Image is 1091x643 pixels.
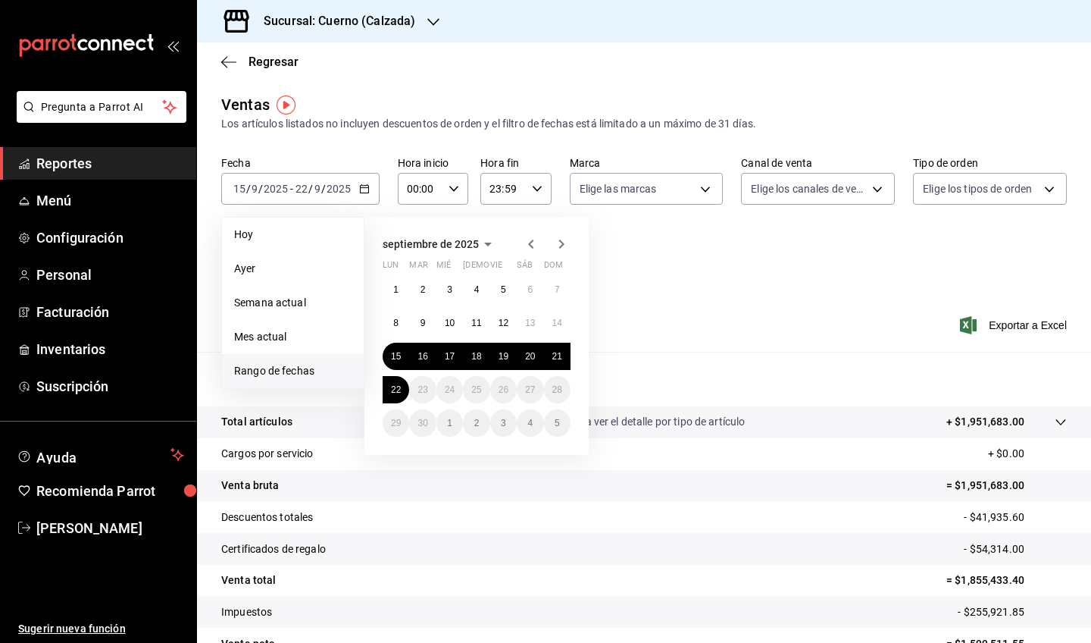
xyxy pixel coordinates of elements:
[946,478,1067,494] p: = $1,951,683.00
[221,116,1067,132] div: Los artículos listados no incluyen descuentos de orden y el filtro de fechas está limitado a un m...
[447,284,452,295] abbr: 3 de septiembre de 2025
[490,409,517,437] button: 3 de octubre de 2025
[383,235,497,253] button: septiembre de 2025
[17,91,186,123] button: Pregunta a Parrot AI
[741,158,895,168] label: Canal de venta
[913,158,1067,168] label: Tipo de orden
[221,370,1067,388] p: Resumen
[963,316,1067,334] button: Exportar a Excel
[234,295,352,311] span: Semana actual
[580,181,657,196] span: Elige las marcas
[463,260,552,276] abbr: jueves
[36,376,184,397] span: Suscripción
[409,343,436,370] button: 16 de septiembre de 2025
[393,284,399,295] abbr: 1 de septiembre de 2025
[544,260,563,276] abbr: domingo
[290,183,293,195] span: -
[436,376,463,403] button: 24 de septiembre de 2025
[501,418,506,428] abbr: 3 de octubre de 2025
[552,351,562,362] abbr: 21 de septiembre de 2025
[393,318,399,328] abbr: 8 de septiembre de 2025
[383,238,479,250] span: septiembre de 2025
[501,284,506,295] abbr: 5 de septiembre de 2025
[417,351,427,362] abbr: 16 de septiembre de 2025
[417,418,427,428] abbr: 30 de septiembre de 2025
[409,309,436,337] button: 9 de septiembre de 2025
[471,318,481,328] abbr: 11 de septiembre de 2025
[544,409,571,437] button: 5 de octubre de 2025
[41,99,163,115] span: Pregunta a Parrot AI
[463,276,489,303] button: 4 de septiembre de 2025
[555,284,560,295] abbr: 7 de septiembre de 2025
[167,39,179,52] button: open_drawer_menu
[525,384,535,395] abbr: 27 de septiembre de 2025
[234,261,352,277] span: Ayer
[946,572,1067,588] p: = $1,855,433.40
[249,55,299,69] span: Regresar
[552,384,562,395] abbr: 28 de septiembre de 2025
[409,376,436,403] button: 23 de septiembre de 2025
[383,309,409,337] button: 8 de septiembre de 2025
[391,418,401,428] abbr: 29 de septiembre de 2025
[544,376,571,403] button: 28 de septiembre de 2025
[36,227,184,248] span: Configuración
[36,302,184,322] span: Facturación
[471,384,481,395] abbr: 25 de septiembre de 2025
[36,265,184,285] span: Personal
[436,343,463,370] button: 17 de septiembre de 2025
[258,183,263,195] span: /
[527,284,533,295] abbr: 6 de septiembre de 2025
[436,260,451,276] abbr: miércoles
[263,183,289,195] input: ----
[463,343,489,370] button: 18 de septiembre de 2025
[463,409,489,437] button: 2 de octubre de 2025
[36,518,184,538] span: [PERSON_NAME]
[525,351,535,362] abbr: 20 de septiembre de 2025
[751,181,867,196] span: Elige los canales de venta
[398,158,468,168] label: Hora inicio
[420,318,426,328] abbr: 9 de septiembre de 2025
[314,183,321,195] input: --
[391,384,401,395] abbr: 22 de septiembre de 2025
[234,329,352,345] span: Mes actual
[409,409,436,437] button: 30 de septiembre de 2025
[383,343,409,370] button: 15 de septiembre de 2025
[517,409,543,437] button: 4 de octubre de 2025
[517,376,543,403] button: 27 de septiembre de 2025
[221,93,270,116] div: Ventas
[490,376,517,403] button: 26 de septiembre de 2025
[417,384,427,395] abbr: 23 de septiembre de 2025
[555,418,560,428] abbr: 5 de octubre de 2025
[474,418,480,428] abbr: 2 de octubre de 2025
[221,414,292,430] p: Total artículos
[552,318,562,328] abbr: 14 de septiembre de 2025
[436,409,463,437] button: 1 de octubre de 2025
[499,318,508,328] abbr: 12 de septiembre de 2025
[409,276,436,303] button: 2 de septiembre de 2025
[233,183,246,195] input: --
[409,260,427,276] abbr: martes
[923,181,1032,196] span: Elige los tipos de orden
[436,309,463,337] button: 10 de septiembre de 2025
[525,318,535,328] abbr: 13 de septiembre de 2025
[277,96,295,114] img: Tooltip marker
[490,276,517,303] button: 5 de septiembre de 2025
[234,227,352,243] span: Hoy
[517,276,543,303] button: 6 de septiembre de 2025
[544,343,571,370] button: 21 de septiembre de 2025
[221,510,313,525] p: Descuentos totales
[517,343,543,370] button: 20 de septiembre de 2025
[36,446,164,464] span: Ayuda
[246,183,251,195] span: /
[471,351,481,362] abbr: 18 de septiembre de 2025
[36,190,184,211] span: Menú
[445,384,455,395] abbr: 24 de septiembre de 2025
[36,339,184,359] span: Inventarios
[252,12,415,30] h3: Sucursal: Cuerno (Calzada)
[463,376,489,403] button: 25 de septiembre de 2025
[36,153,184,174] span: Reportes
[18,621,184,637] span: Sugerir nueva función
[221,446,314,462] p: Cargos por servicio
